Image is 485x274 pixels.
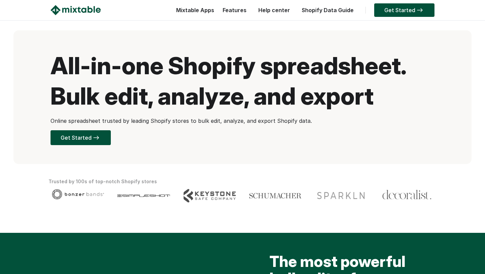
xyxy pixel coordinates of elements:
[255,7,293,13] a: Help center
[298,7,357,13] a: Shopify Data Guide
[92,136,101,140] img: arrow-right.svg
[173,5,214,19] div: Mixtable Apps
[51,51,434,111] h1: All-in-one Shopify spreadsheet. Bulk edit, analyze, and export
[48,177,437,186] div: Trusted by 100s of top-notch Shopify stores
[51,130,111,145] a: Get Started
[382,189,432,201] img: Client logo
[118,189,170,202] img: Client logo
[315,189,367,202] img: Client logo
[184,189,236,202] img: Client logo
[51,5,101,15] img: Mixtable logo
[374,3,434,17] a: Get Started
[249,189,301,202] img: Client logo
[51,117,434,125] p: Online spreadsheet trusted by leading Shopify stores to bulk edit, analyze, and export Shopify data.
[52,189,104,199] img: Client logo
[415,8,424,12] img: arrow-right.svg
[219,7,250,13] a: Features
